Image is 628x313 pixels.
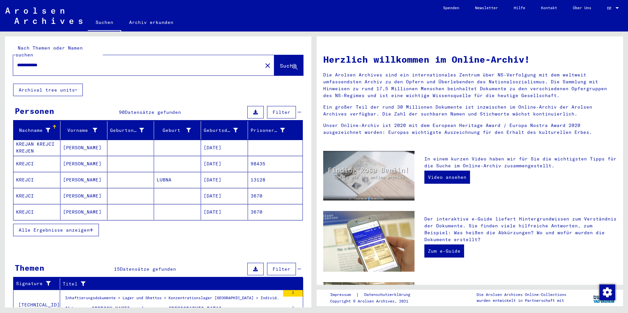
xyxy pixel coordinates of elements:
div: Signature [16,279,60,289]
div: Titel [63,281,287,287]
span: DE [607,6,614,10]
div: Inhaftierungsdokumente > Lager und Ghettos > Konzentrationslager [GEOGRAPHIC_DATA] > Individuelle... [65,295,280,304]
div: Prisoner # [251,125,295,136]
mat-cell: KREJAN KREJCI KREJEN [13,140,60,156]
mat-header-cell: Prisoner # [248,121,303,139]
div: Nachname [16,127,50,134]
img: video.jpg [323,151,415,200]
div: Geburt‏ [157,127,191,134]
a: Impressum [330,291,356,298]
p: Die Arolsen Archives Online-Collections [477,292,566,298]
p: Die Arolsen Archives sind ein internationales Zentrum über NS-Verfolgung mit dem weltweit umfasse... [323,72,617,99]
mat-cell: [DATE] [201,188,248,204]
img: eguide.jpg [323,211,415,272]
button: Archival tree units [13,84,83,96]
button: Filter [267,263,296,275]
mat-cell: KREJCI [13,204,60,220]
button: Alle Ergebnisse anzeigen [13,224,99,236]
span: Alle Ergebnisse anzeigen [19,227,90,233]
mat-cell: [PERSON_NAME] [60,140,107,156]
a: Suchen [88,14,121,31]
div: Themen [15,262,44,274]
mat-cell: 3670 [248,204,303,220]
div: Prisoner # [251,127,285,134]
p: wurden entwickelt in Partnerschaft mit [477,298,566,303]
p: Copyright © Arolsen Archives, 2021 [330,298,418,304]
div: Nachname [16,125,60,136]
div: 2 [283,290,303,297]
img: Arolsen_neg.svg [5,8,82,24]
div: Geburtsname [110,125,154,136]
div: Akte von [PERSON_NAME], geboren am [DEMOGRAPHIC_DATA] [65,305,222,312]
mat-cell: 13128 [248,172,303,188]
mat-cell: LUBNA [154,172,201,188]
mat-cell: [DATE] [201,156,248,172]
a: Zum e-Guide [424,244,464,258]
a: Video ansehen [424,171,470,184]
span: Datensätze gefunden [125,109,181,115]
p: Unser Online-Archiv ist 2020 mit dem European Heritage Award / Europa Nostra Award 2020 ausgezeic... [323,122,617,136]
mat-cell: KREJCI [13,188,60,204]
p: In einem kurzen Video haben wir für Sie die wichtigsten Tipps für die Suche im Online-Archiv zusa... [424,156,617,169]
p: Der interaktive e-Guide liefert Hintergrundwissen zum Verständnis der Dokumente. Sie finden viele... [424,216,617,243]
mat-header-cell: Nachname [13,121,60,139]
a: Datenschutzerklärung [359,291,418,298]
div: Zustimmung ändern [599,284,615,300]
span: Datensätze gefunden [120,266,176,272]
h1: Herzlich willkommen im Online-Archiv! [323,52,617,66]
div: Vorname [63,125,107,136]
mat-cell: [PERSON_NAME] [60,172,107,188]
img: yv_logo.png [592,289,617,306]
button: Suche [274,55,303,75]
a: Archiv erkunden [121,14,181,30]
p: Ein großer Teil der rund 30 Millionen Dokumente ist inzwischen im Online-Archiv der Arolsen Archi... [323,104,617,117]
mat-header-cell: Geburt‏ [154,121,201,139]
button: Filter [267,106,296,118]
mat-cell: [DATE] [201,172,248,188]
span: Filter [273,266,290,272]
span: Filter [273,109,290,115]
div: Vorname [63,127,97,134]
span: Suche [280,62,296,69]
div: Geburtsdatum [204,127,238,134]
mat-header-cell: Vorname [60,121,107,139]
div: Signature [16,280,52,287]
div: Titel [63,279,295,289]
span: 90 [119,109,125,115]
mat-cell: [DATE] [201,140,248,156]
mat-cell: KREJCI [13,156,60,172]
mat-cell: [PERSON_NAME] [60,204,107,220]
img: Zustimmung ändern [599,284,615,300]
mat-cell: [DATE] [201,204,248,220]
mat-icon: close [264,62,272,70]
div: Geburt‏ [157,125,201,136]
mat-cell: 98435 [248,156,303,172]
div: Geburtsname [110,127,144,134]
mat-header-cell: Geburtsdatum [201,121,248,139]
mat-cell: 3670 [248,188,303,204]
span: 15 [114,266,120,272]
button: Clear [261,59,274,72]
mat-cell: KREJCI [13,172,60,188]
div: | [330,291,418,298]
mat-cell: [PERSON_NAME] [60,188,107,204]
mat-header-cell: Geburtsname [107,121,154,139]
div: Personen [15,105,54,117]
div: Geburtsdatum [204,125,248,136]
mat-label: Nach Themen oder Namen suchen [15,45,83,58]
mat-cell: [PERSON_NAME] [60,156,107,172]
